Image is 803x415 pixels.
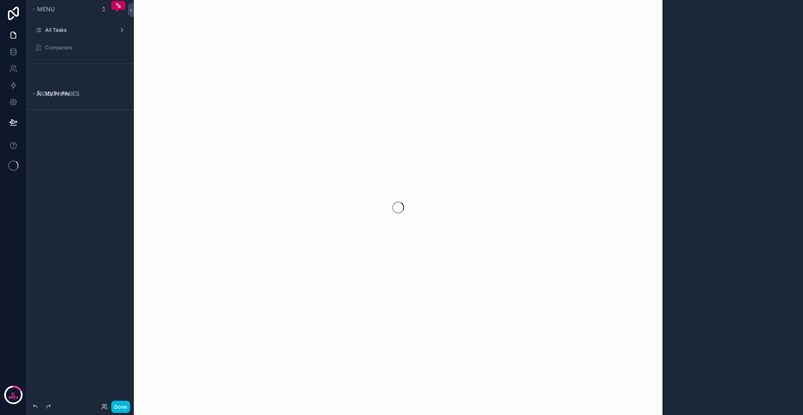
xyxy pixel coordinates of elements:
label: All Tasks [45,27,112,33]
label: Companies [45,44,124,51]
p: days [8,394,18,401]
button: Menu [30,3,95,15]
button: Done [111,401,130,413]
button: Hidden pages [30,88,125,100]
label: My Profile [45,90,124,97]
p: 5 [11,391,15,399]
span: Menu [37,5,55,13]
